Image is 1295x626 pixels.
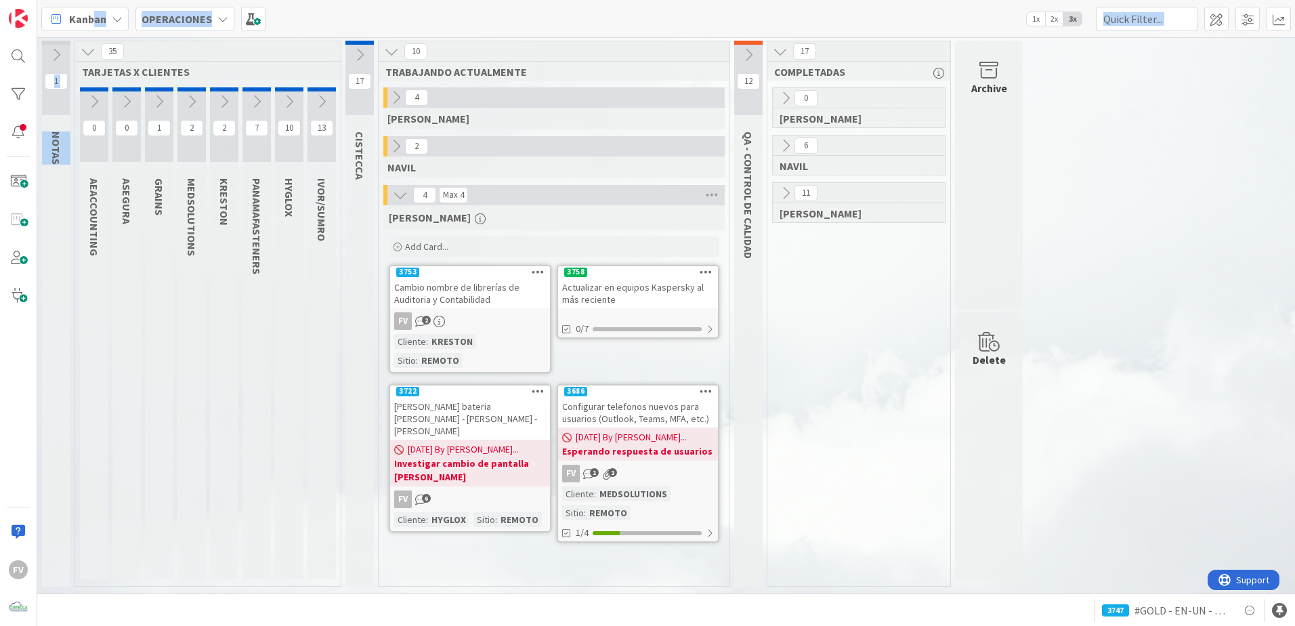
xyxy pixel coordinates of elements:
span: 0 [83,120,106,136]
div: Cliente [394,334,426,349]
span: GABRIEL [387,112,469,125]
span: MEDSOLUTIONS [185,178,198,256]
span: KRESTON [217,178,231,226]
span: ASEGURA [120,178,133,224]
span: CISTECCA [353,131,366,180]
span: NOTAS [49,131,63,165]
div: FV [390,312,550,330]
div: 3722[PERSON_NAME] bateria [PERSON_NAME] - [PERSON_NAME] - [PERSON_NAME] [390,385,550,440]
span: NAVIL [780,159,928,173]
input: Quick Filter... [1096,7,1197,31]
span: 2 [422,316,431,325]
span: 0 [794,90,818,106]
div: 3686Configurar telefonos nuevos para usuarios (Outlook, Teams, MFA, etc.) [558,385,718,427]
div: Configurar telefonos nuevos para usuarios (Outlook, Teams, MFA, etc.) [558,398,718,427]
div: FV [394,491,412,508]
div: [PERSON_NAME] bateria [PERSON_NAME] - [PERSON_NAME] - [PERSON_NAME] [390,398,550,440]
span: QA - CONTROL DE CALIDAD [742,131,755,259]
div: 3722 [396,387,419,396]
div: 3686 [564,387,587,396]
div: Cambio nombre de librerías de Auditoria y Contabilidad [390,278,550,308]
span: : [584,505,586,520]
div: KRESTON [428,334,476,349]
span: 2x [1045,12,1063,26]
span: Kanban [69,11,106,27]
div: REMOTO [418,353,463,368]
span: 2 [180,120,203,136]
div: Sitio [394,353,416,368]
div: Delete [973,352,1006,368]
span: HYGLOX [282,178,296,217]
span: Support [28,2,62,18]
div: REMOTO [497,512,542,527]
div: Actualizar en equipos Kaspersky al más reciente [558,278,718,308]
div: FV [394,312,412,330]
span: 13 [310,120,333,136]
span: 1 [148,120,171,136]
span: : [594,486,596,501]
img: avatar [9,598,28,617]
a: 3722[PERSON_NAME] bateria [PERSON_NAME] - [PERSON_NAME] - [PERSON_NAME][DATE] By [PERSON_NAME]...... [389,384,551,533]
span: GABRIEL [780,112,928,125]
a: 3686Configurar telefonos nuevos para usuarios (Outlook, Teams, MFA, etc.)[DATE] By [PERSON_NAME].... [557,384,719,543]
span: TRABAJANDO ACTUALMENTE [385,65,713,79]
span: 2 [405,138,428,154]
div: 3747 [1102,604,1129,617]
span: 4 [413,187,436,203]
div: 3753 [396,268,419,277]
span: NAVIL [387,161,416,174]
span: 1 [590,468,599,477]
span: IVOR/SUMRO [315,178,328,241]
b: Investigar cambio de pantalla [PERSON_NAME] [394,457,546,484]
span: : [426,334,428,349]
span: [DATE] By [PERSON_NAME]... [408,442,519,457]
div: Max 4 [443,192,464,199]
div: 3758 [558,266,718,278]
div: Sitio [562,505,584,520]
span: 1x [1027,12,1045,26]
div: 3758Actualizar en equipos Kaspersky al más reciente [558,266,718,308]
div: REMOTO [586,505,631,520]
span: FERNANDO [780,207,928,220]
div: MEDSOLUTIONS [596,486,671,501]
span: 0 [115,120,138,136]
span: FERNANDO [389,211,471,224]
span: 17 [348,73,371,89]
div: 3758 [564,268,587,277]
div: Sitio [473,512,495,527]
div: FV [390,491,550,508]
img: Visit kanbanzone.com [9,9,28,28]
span: TARJETAS X CLIENTES [82,65,324,79]
span: 3x [1063,12,1082,26]
span: 1/4 [576,526,589,540]
b: OPERACIONES [142,12,212,26]
span: 17 [793,43,816,60]
span: PANAMAFASTENERS [250,178,263,274]
span: : [495,512,497,527]
a: 3758Actualizar en equipos Kaspersky al más reciente0/7 [557,265,719,339]
span: 35 [101,43,124,60]
a: 3753Cambio nombre de librerías de Auditoria y ContabilidadFVCliente:KRESTONSitio:REMOTO [389,265,551,373]
div: 3722 [390,385,550,398]
div: FV [562,465,580,482]
span: : [416,353,418,368]
span: 4 [405,89,428,106]
div: 3753 [390,266,550,278]
span: COMPLETADAS [774,65,933,79]
b: Esperando respuesta de usuarios [562,444,714,458]
div: Archive [971,80,1007,96]
span: 10 [404,43,427,60]
div: HYGLOX [428,512,469,527]
span: Add Card... [405,241,448,253]
div: Cliente [394,512,426,527]
span: 1 [608,468,617,477]
span: 1 [45,73,68,89]
span: [DATE] By [PERSON_NAME]... [576,430,687,444]
span: 10 [278,120,301,136]
div: FV [558,465,718,482]
span: GRAINS [152,178,166,215]
div: Cliente [562,486,594,501]
div: FV [9,560,28,579]
div: 3753Cambio nombre de librerías de Auditoria y Contabilidad [390,266,550,308]
span: AEACCOUNTING [87,178,101,256]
